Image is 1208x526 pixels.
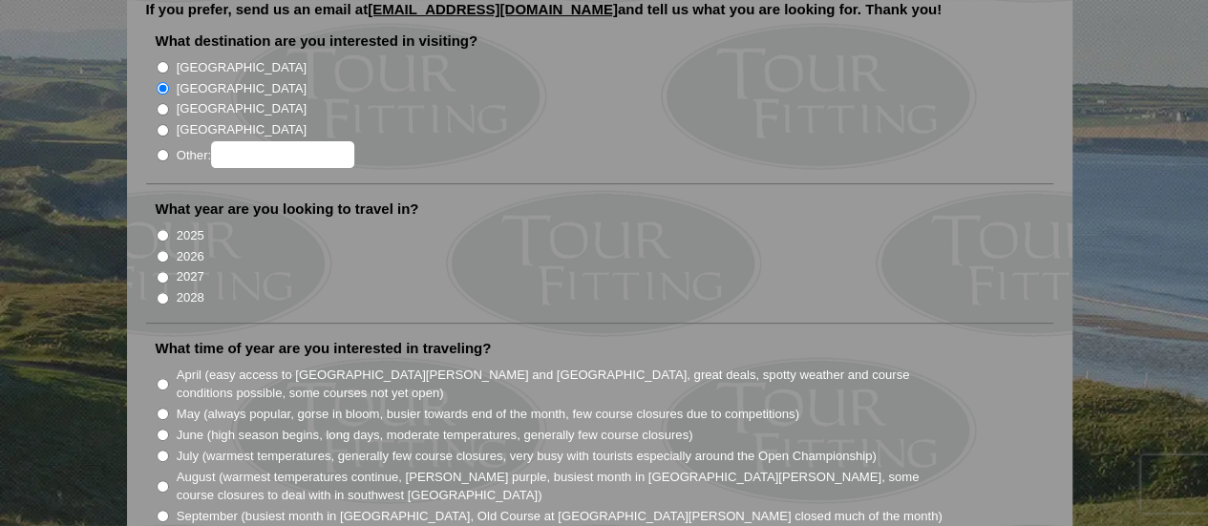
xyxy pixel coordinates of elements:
[177,288,204,307] label: 2028
[177,247,204,266] label: 2026
[177,226,204,245] label: 2025
[177,447,877,466] label: July (warmest temperatures, generally few course closures, very busy with tourists especially aro...
[177,426,693,445] label: June (high season begins, long days, moderate temperatures, generally few course closures)
[177,267,204,286] label: 2027
[177,468,944,505] label: August (warmest temperatures continue, [PERSON_NAME] purple, busiest month in [GEOGRAPHIC_DATA][P...
[177,58,307,77] label: [GEOGRAPHIC_DATA]
[211,141,354,168] input: Other:
[177,99,307,118] label: [GEOGRAPHIC_DATA]
[156,339,492,358] label: What time of year are you interested in traveling?
[177,141,354,168] label: Other:
[177,405,799,424] label: May (always popular, gorse in bloom, busier towards end of the month, few course closures due to ...
[177,79,307,98] label: [GEOGRAPHIC_DATA]
[146,2,1053,31] p: If you prefer, send us an email at and tell us what you are looking for. Thank you!
[177,507,943,526] label: September (busiest month in [GEOGRAPHIC_DATA], Old Course at [GEOGRAPHIC_DATA][PERSON_NAME] close...
[156,200,419,219] label: What year are you looking to travel in?
[156,32,478,51] label: What destination are you interested in visiting?
[177,366,944,403] label: April (easy access to [GEOGRAPHIC_DATA][PERSON_NAME] and [GEOGRAPHIC_DATA], great deals, spotty w...
[177,120,307,139] label: [GEOGRAPHIC_DATA]
[368,1,618,17] a: [EMAIL_ADDRESS][DOMAIN_NAME]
